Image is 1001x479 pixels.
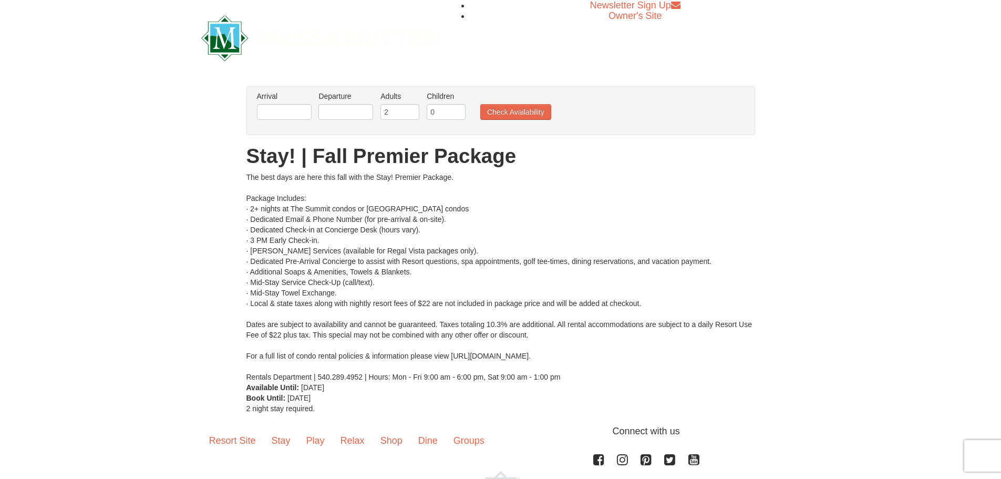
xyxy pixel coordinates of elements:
[264,424,298,457] a: Stay
[246,383,300,392] strong: Available Until:
[318,91,373,101] label: Departure
[333,424,373,457] a: Relax
[373,424,410,457] a: Shop
[608,11,662,21] a: Owner's Site
[246,394,286,402] strong: Book Until:
[257,91,312,101] label: Arrival
[298,424,333,457] a: Play
[287,394,311,402] span: [DATE]
[301,383,324,392] span: [DATE]
[446,424,492,457] a: Groups
[201,24,442,49] a: Massanutten Resort
[246,172,755,382] div: The best days are here this fall with the Stay! Premier Package. Package Includes: · 2+ nights at...
[410,424,446,457] a: Dine
[480,104,551,120] button: Check Availability
[246,404,315,413] span: 2 night stay required.
[201,424,800,439] p: Connect with us
[380,91,419,101] label: Adults
[427,91,466,101] label: Children
[246,146,755,167] h1: Stay! | Fall Premier Package
[201,424,264,457] a: Resort Site
[201,15,442,61] img: Massanutten Resort Logo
